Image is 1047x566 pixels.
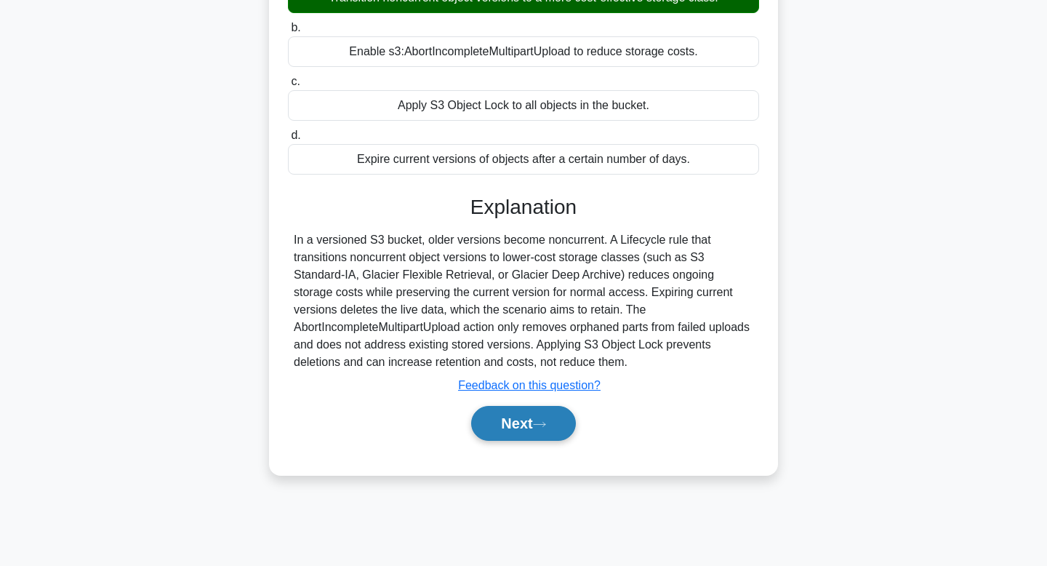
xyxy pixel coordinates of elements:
button: Next [471,406,575,441]
div: Expire current versions of objects after a certain number of days. [288,144,759,175]
span: d. [291,129,300,141]
span: c. [291,75,300,87]
span: b. [291,21,300,33]
div: In a versioned S3 bucket, older versions become noncurrent. A Lifecycle rule that transitions non... [294,231,753,371]
a: Feedback on this question? [458,379,601,391]
div: Apply S3 Object Lock to all objects in the bucket. [288,90,759,121]
div: Enable s3:AbortIncompleteMultipartUpload to reduce storage costs. [288,36,759,67]
h3: Explanation [297,195,750,220]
